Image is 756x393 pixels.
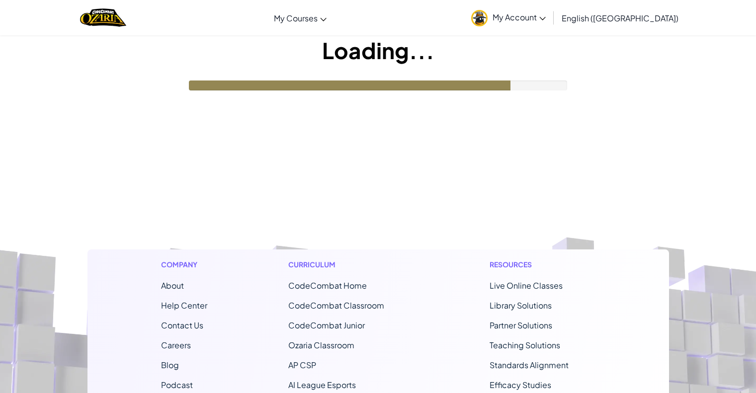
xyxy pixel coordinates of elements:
[161,360,179,370] a: Blog
[493,12,546,22] span: My Account
[490,360,569,370] a: Standards Alignment
[288,320,365,330] a: CodeCombat Junior
[288,340,354,350] a: Ozaria Classroom
[490,259,595,270] h1: Resources
[490,380,551,390] a: Efficacy Studies
[490,340,560,350] a: Teaching Solutions
[161,340,191,350] a: Careers
[466,2,551,33] a: My Account
[161,259,207,270] h1: Company
[288,380,356,390] a: AI League Esports
[288,360,316,370] a: AP CSP
[490,300,552,311] a: Library Solutions
[490,320,552,330] a: Partner Solutions
[288,300,384,311] a: CodeCombat Classroom
[80,7,126,28] a: Ozaria by CodeCombat logo
[161,300,207,311] a: Help Center
[161,320,203,330] span: Contact Us
[80,7,126,28] img: Home
[269,4,332,31] a: My Courses
[161,380,193,390] a: Podcast
[471,10,488,26] img: avatar
[161,280,184,291] a: About
[274,13,318,23] span: My Courses
[288,280,367,291] span: CodeCombat Home
[562,13,678,23] span: English ([GEOGRAPHIC_DATA])
[288,259,409,270] h1: Curriculum
[557,4,683,31] a: English ([GEOGRAPHIC_DATA])
[490,280,563,291] a: Live Online Classes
